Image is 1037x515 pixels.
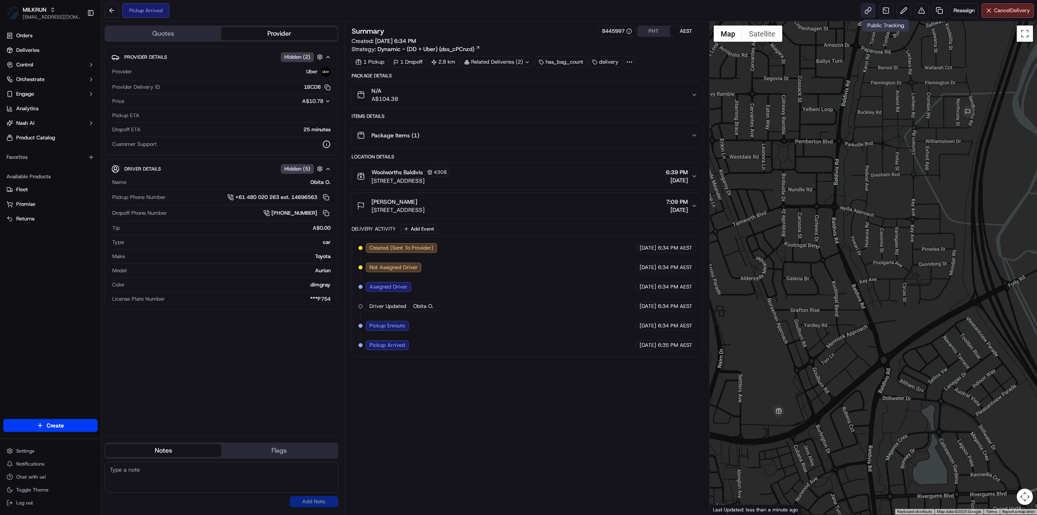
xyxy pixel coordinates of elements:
[23,14,81,20] span: [EMAIL_ADDRESS][DOMAIN_NAME]
[16,134,55,141] span: Product Catalog
[306,68,318,75] span: Uber
[221,444,337,457] button: Flags
[658,303,692,310] span: 6:34 PM AEST
[130,179,331,186] div: Obita O.
[378,45,474,53] span: Dynamic - (DD + Uber) (dss_cPCnzd)
[112,295,165,303] span: License Plate Number
[47,421,64,430] span: Create
[658,322,692,329] span: 6:34 PM AEST
[16,215,34,222] span: Returns
[862,19,909,32] div: Public Tracking
[111,50,331,64] button: Provider DetailsHidden (2)
[589,56,622,68] div: delivery
[3,198,98,211] button: Promise
[3,58,98,71] button: Control
[16,186,28,193] span: Fleet
[371,131,419,139] span: Package Items ( 1 )
[281,52,325,62] button: Hidden (2)
[16,76,45,83] span: Orchestrate
[352,56,388,68] div: 1 Pickup
[897,509,932,515] button: Keyboard shortcuts
[112,98,124,105] span: Price
[3,419,98,432] button: Create
[227,193,331,202] a: +61 480 020 263 ext. 14696563
[112,281,125,288] span: Color
[112,224,120,232] span: Tip
[352,37,416,45] span: Created:
[302,98,323,105] span: A$10.78
[6,215,94,222] a: Returns
[3,445,98,457] button: Settings
[742,26,782,42] button: Show satellite imagery
[371,168,423,176] span: Woolworths Baldivis
[712,504,738,515] img: Google
[461,56,533,68] div: Related Deliveries (2)
[369,322,405,329] span: Pickup Enroute
[352,45,480,53] div: Strategy:
[6,186,94,193] a: Fleet
[3,117,98,130] button: Nash AI
[640,322,656,329] span: [DATE]
[304,83,331,91] button: 1BCDB
[375,37,416,45] span: [DATE] 6:34 PM
[401,224,437,234] button: Add Event
[369,342,405,349] span: Pickup Arrived
[6,201,94,208] a: Promise
[259,98,331,105] button: A$10.78
[221,27,337,40] button: Provider
[112,68,132,75] span: Provider
[128,253,331,260] div: Toyota
[352,154,703,160] div: Location Details
[640,303,656,310] span: [DATE]
[124,166,161,172] span: Driver Details
[112,141,157,148] span: Customer Support
[369,264,418,271] span: Not Assigned Driver
[352,122,702,148] button: Package Items (1)
[666,176,688,184] span: [DATE]
[16,461,45,467] span: Notifications
[16,474,46,480] span: Chat with us!
[1017,489,1033,505] button: Map camera controls
[235,194,317,201] span: +61 480 020 263 ext. 14696563
[3,484,98,496] button: Toggle Theme
[105,27,221,40] button: Quotes
[284,53,310,61] span: Hidden ( 2 )
[124,54,167,60] span: Provider Details
[666,198,688,206] span: 7:09 PM
[371,87,398,95] span: N/A
[3,458,98,470] button: Notifications
[16,105,38,112] span: Analytics
[6,6,19,19] img: MILKRUN
[666,168,688,176] span: 6:39 PM
[954,7,975,14] span: Reassign
[16,90,34,98] span: Engage
[352,28,384,35] h3: Summary
[710,504,802,515] div: Last Updated: less than a minute ago
[130,267,331,274] div: Aurion
[16,61,33,68] span: Control
[1017,26,1033,42] button: Toggle fullscreen view
[369,283,408,291] span: Assigned Driver
[112,239,124,246] span: Type
[352,226,396,232] div: Delivery Activity
[3,183,98,196] button: Fleet
[371,95,398,103] span: A$104.38
[390,56,426,68] div: 1 Dropoff
[3,131,98,144] a: Product Catalog
[369,244,433,252] span: Created (Sent To Provider)
[371,206,425,214] span: [STREET_ADDRESS]
[1002,509,1035,514] a: Report a map error
[111,162,331,175] button: Driver DetailsHidden (5)
[602,28,632,35] div: 8445997
[3,29,98,42] a: Orders
[112,83,160,91] span: Provider Delivery ID
[263,209,331,218] a: [PHONE_NUMBER]
[112,194,166,201] span: Pickup Phone Number
[112,126,141,133] span: Dropoff ETA
[16,120,34,127] span: Nash AI
[712,504,738,515] a: Open this area in Google Maps (opens a new window)
[16,500,33,506] span: Log out
[371,177,450,185] span: [STREET_ADDRESS]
